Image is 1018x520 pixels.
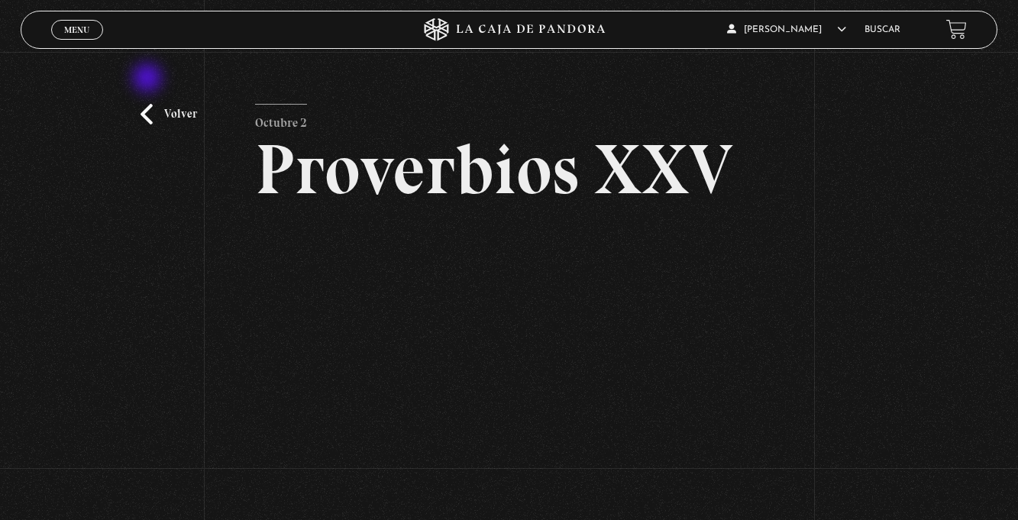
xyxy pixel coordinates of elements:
a: Volver [141,104,197,124]
p: Octubre 2 [255,104,307,134]
a: View your shopping cart [946,19,967,40]
span: [PERSON_NAME] [727,25,846,34]
span: Cerrar [59,37,95,48]
a: Buscar [864,25,900,34]
h2: Proverbios XXV [255,134,763,205]
span: Menu [64,25,89,34]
